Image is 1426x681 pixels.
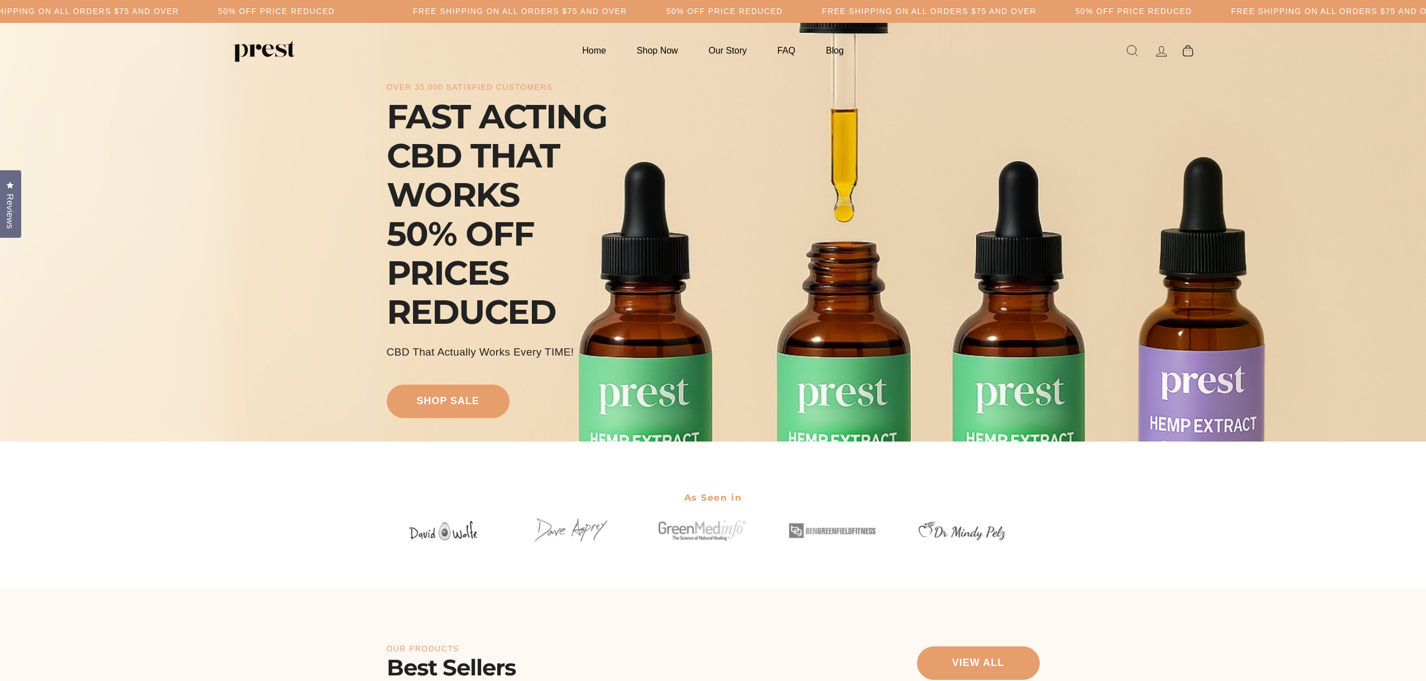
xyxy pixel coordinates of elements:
[387,385,510,418] a: shop sale
[812,40,858,61] a: Blog
[822,7,1036,16] h5: Free Shipping on all orders $75 and over
[218,7,335,16] h5: 50% OFF PRICE REDUCED
[413,7,627,16] h5: Free Shipping on all orders $75 and over
[568,40,620,61] a: Home
[387,83,553,92] div: over 35,000 satisfied customers
[695,40,761,61] a: Our Story
[623,40,692,61] a: Shop Now
[666,7,783,16] h5: 50% OFF PRICE REDUCED
[387,484,1040,512] h2: As Seen in
[3,194,17,229] span: Reviews
[387,97,638,332] div: FAST ACTING CBD THAT WORKS 50% OFF PRICES REDUCED
[387,644,516,654] p: Our Products
[233,40,295,62] img: PREST ORGANICS
[1075,7,1192,16] h5: 50% OFF PRICE REDUCED
[917,646,1040,680] a: View all
[764,40,809,61] a: FAQ
[387,344,574,360] div: CBD That Actually Works every TIME!
[568,40,857,61] ul: Primary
